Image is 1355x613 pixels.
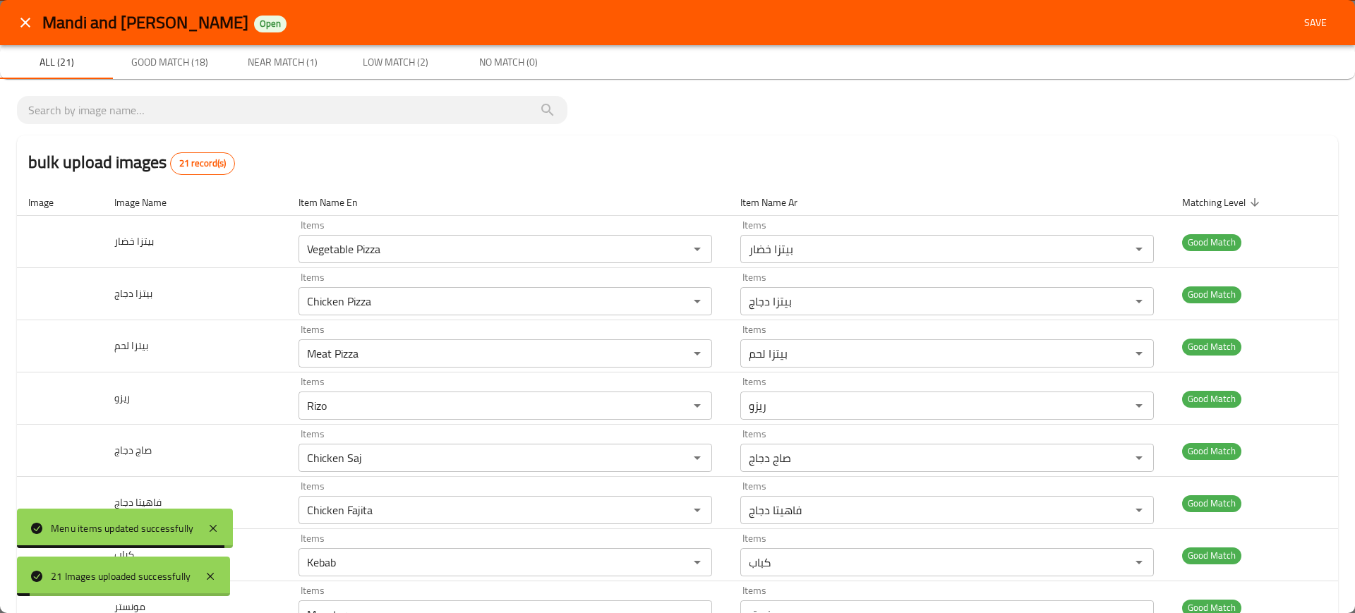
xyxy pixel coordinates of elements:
input: search [28,99,556,121]
div: Open [254,16,287,32]
span: Good Match [1182,495,1241,511]
button: Open [1129,344,1149,363]
span: Good Match [1182,391,1241,407]
span: Save [1299,14,1332,32]
span: Near Match (1) [234,54,330,71]
button: Open [687,396,707,415]
span: All (21) [8,54,104,71]
span: Matching Level [1182,194,1264,211]
button: Open [1129,396,1149,415]
button: Open [687,344,707,363]
span: بيتزا لحم [114,336,148,355]
th: Item Name En [287,189,729,216]
span: 21 record(s) [171,157,234,171]
span: Low Match (2) [347,54,443,71]
span: Good Match [1182,286,1241,303]
span: ريزو [114,389,130,407]
th: Item Name Ar [729,189,1171,216]
span: Good Match [1182,443,1241,459]
button: Open [687,291,707,311]
div: Total records count [170,152,235,175]
span: بيتزا دجاج [114,284,152,303]
span: Image Name [114,194,185,211]
button: Open [1129,448,1149,468]
span: Good Match [1182,339,1241,355]
button: Save [1293,10,1338,36]
button: Open [1129,239,1149,259]
h2: bulk upload images [28,150,235,175]
span: كباب [114,545,134,564]
th: Image [17,189,103,216]
button: Open [1129,500,1149,520]
button: Open [687,500,707,520]
div: Menu items updated successfully [51,521,193,536]
span: Good Match [1182,234,1241,250]
button: Open [687,239,707,259]
button: Open [1129,291,1149,311]
span: بيتزا خضار [114,232,154,250]
span: No Match (0) [460,54,556,71]
span: صاج دجاج [114,441,152,459]
div: 21 Images uploaded successfully [51,569,191,584]
span: Good Match [1182,547,1241,564]
span: Open [254,18,287,30]
span: فاهيتا دجاج [114,493,162,511]
button: Open [687,448,707,468]
span: Good Match (18) [121,54,217,71]
button: Open [687,552,707,572]
button: close [8,6,42,40]
span: Mandi and [PERSON_NAME] [42,6,248,38]
button: Open [1129,552,1149,572]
